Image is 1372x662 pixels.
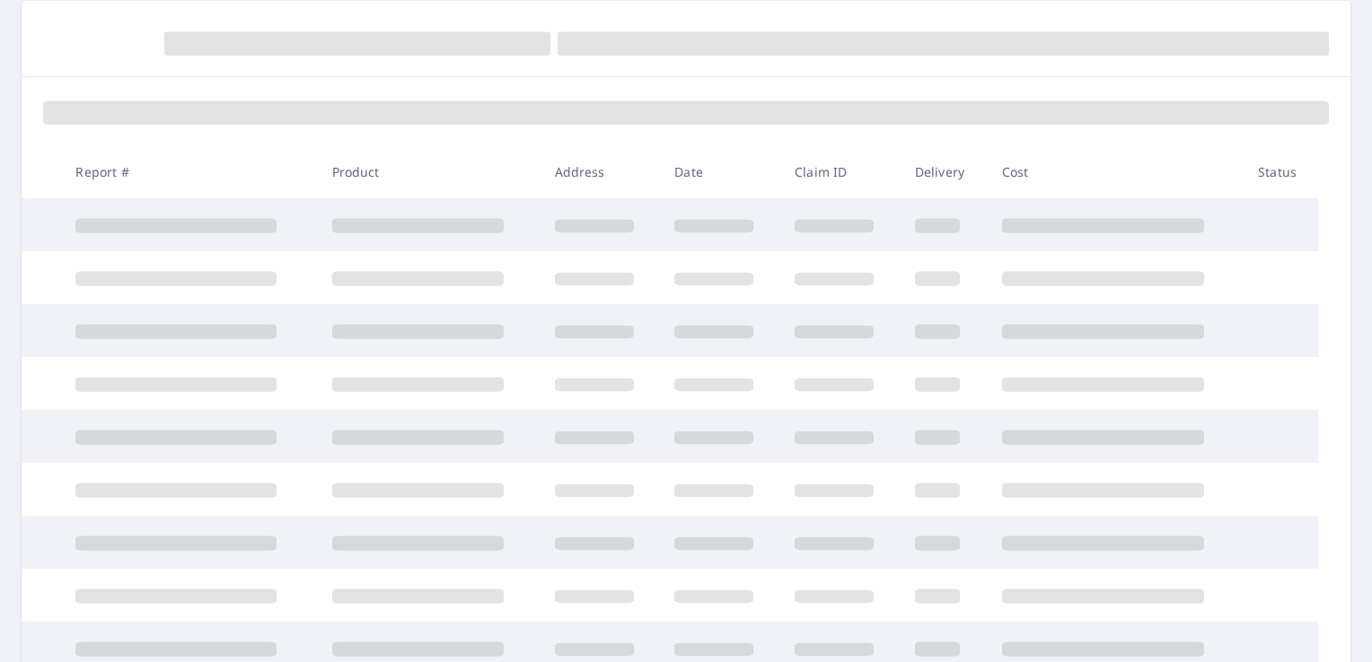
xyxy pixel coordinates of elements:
[541,145,661,198] th: Address
[901,145,988,198] th: Delivery
[660,145,780,198] th: Date
[61,145,317,198] th: Report #
[988,145,1244,198] th: Cost
[318,145,541,198] th: Product
[780,145,901,198] th: Claim ID
[1244,145,1318,198] th: Status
